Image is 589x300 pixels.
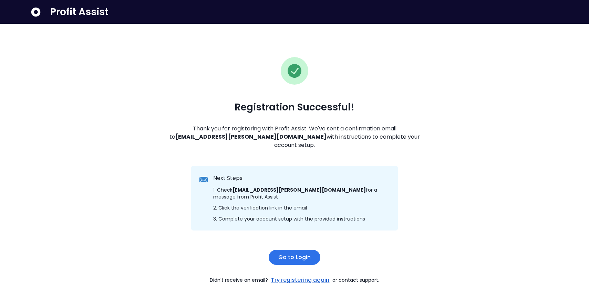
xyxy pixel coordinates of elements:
[168,125,421,149] span: Thank you for registering with Profit Assist. We've sent a confirmation email to with instruction...
[213,186,390,200] span: 1. Check for a message from Profit Assist
[213,174,242,182] span: Next Steps
[269,250,320,265] button: Go to Login
[232,186,366,193] strong: [EMAIL_ADDRESS][PERSON_NAME][DOMAIN_NAME]
[278,253,311,261] span: Go to Login
[50,6,108,18] span: Profit Assist
[175,133,327,141] strong: [EMAIL_ADDRESS][PERSON_NAME][DOMAIN_NAME]
[210,276,379,284] span: Didn't receive an email? or contact support.
[269,276,331,284] a: Try registering again
[235,101,354,114] span: Registration Successful!
[213,204,307,211] span: 2. Click the verification link in the email
[213,215,365,222] span: 3. Complete your account setup with the provided instructions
